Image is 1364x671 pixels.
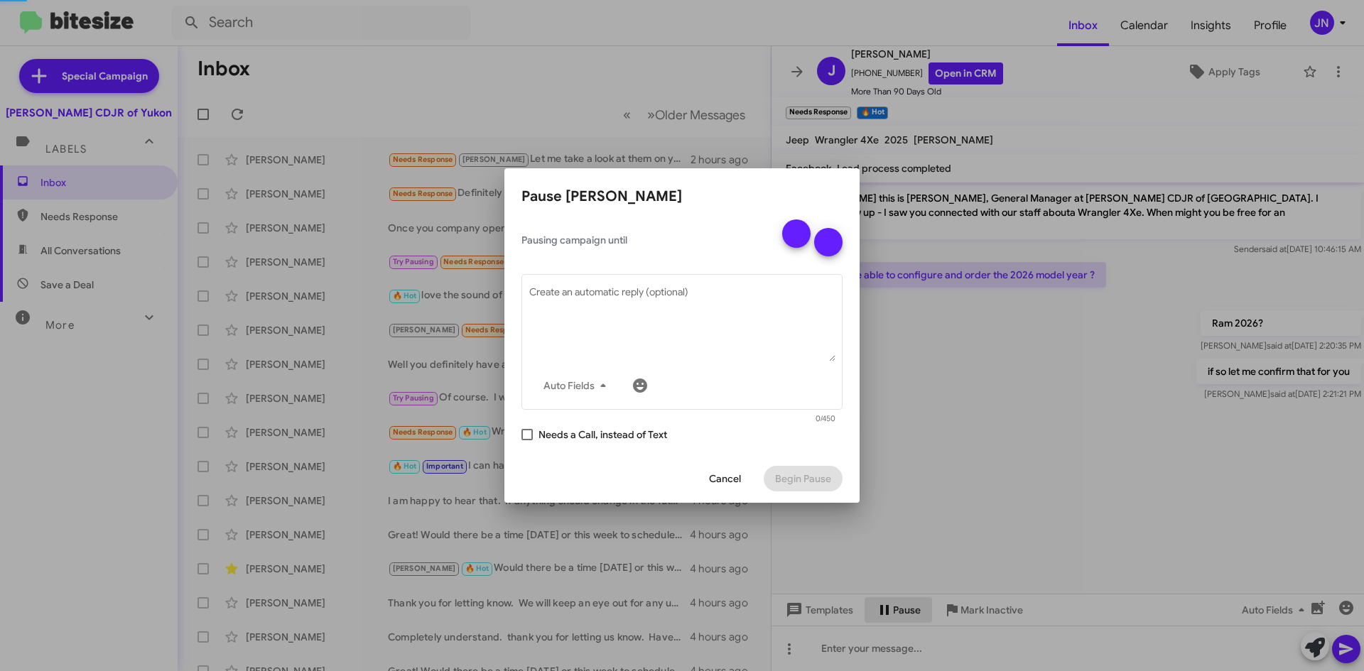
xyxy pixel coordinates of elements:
span: Begin Pause [775,466,831,491]
span: Pausing campaign until [521,233,770,247]
span: Auto Fields [543,373,612,398]
span: Cancel [709,466,741,491]
mat-hint: 0/450 [816,415,835,423]
h2: Pause [PERSON_NAME] [521,185,843,208]
button: Auto Fields [532,373,623,398]
button: Begin Pause [764,466,843,491]
button: Cancel [698,466,752,491]
span: Needs a Call, instead of Text [538,426,667,443]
